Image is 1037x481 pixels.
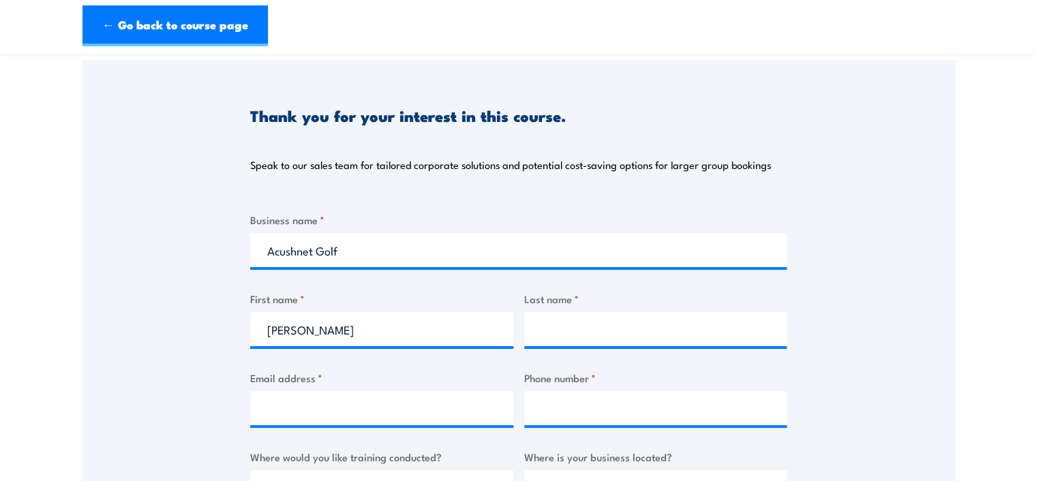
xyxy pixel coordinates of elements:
label: Business name [250,212,787,228]
p: Speak to our sales team for tailored corporate solutions and potential cost-saving options for la... [250,158,771,172]
label: Phone number [524,370,787,386]
a: ← Go back to course page [82,5,268,46]
label: Email address [250,370,513,386]
label: First name [250,291,513,307]
label: Where would you like training conducted? [250,449,513,465]
label: Last name [524,291,787,307]
h3: Thank you for your interest in this course. [250,108,566,123]
label: Where is your business located? [524,449,787,465]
